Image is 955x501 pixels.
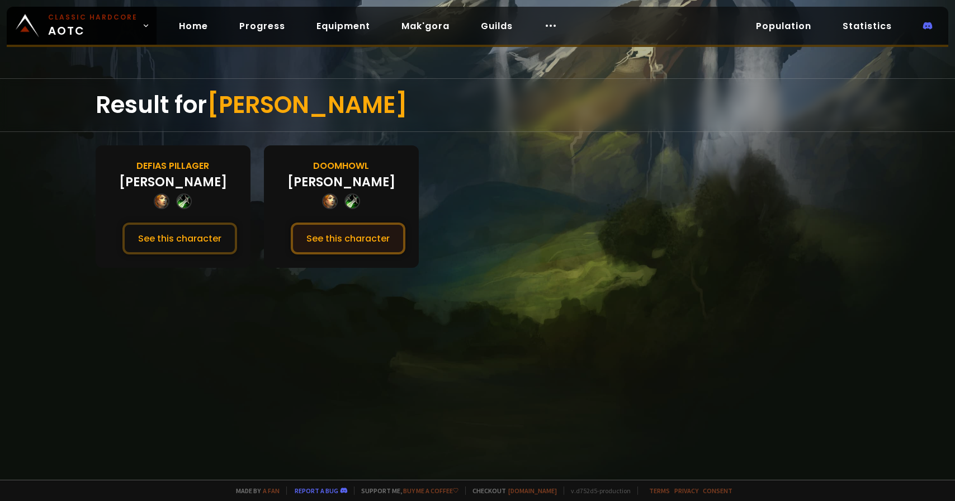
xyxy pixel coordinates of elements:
a: a fan [263,486,280,495]
a: Buy me a coffee [403,486,458,495]
span: Checkout [465,486,557,495]
span: [PERSON_NAME] [207,88,408,121]
a: Home [170,15,217,37]
a: Equipment [308,15,379,37]
span: v. d752d5 - production [564,486,631,495]
a: Population [747,15,820,37]
button: See this character [122,223,237,254]
span: Made by [229,486,280,495]
button: See this character [291,223,405,254]
div: Result for [96,79,859,131]
div: Doomhowl [313,159,369,173]
a: [DOMAIN_NAME] [508,486,557,495]
div: [PERSON_NAME] [119,173,227,191]
a: Guilds [472,15,522,37]
a: Mak'gora [393,15,458,37]
a: Consent [703,486,732,495]
a: Report a bug [295,486,338,495]
a: Classic HardcoreAOTC [7,7,157,45]
a: Statistics [834,15,901,37]
small: Classic Hardcore [48,12,138,22]
div: Defias Pillager [136,159,209,173]
a: Privacy [674,486,698,495]
a: Terms [649,486,670,495]
span: AOTC [48,12,138,39]
a: Progress [230,15,294,37]
div: [PERSON_NAME] [287,173,395,191]
span: Support me, [354,486,458,495]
